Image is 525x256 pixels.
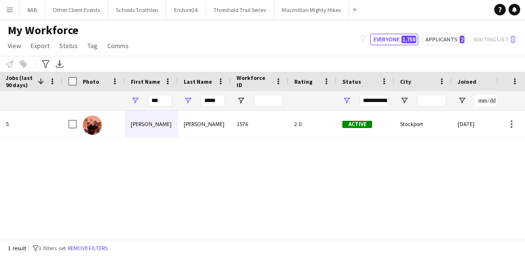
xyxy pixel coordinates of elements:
a: Tag [84,39,101,52]
app-action-btn: Export XLSX [54,58,65,70]
span: 2 [460,36,464,43]
span: Last Name [184,78,212,85]
div: [PERSON_NAME] [125,111,178,137]
a: Comms [103,39,133,52]
button: Other Client Events [45,0,108,19]
span: 3 filters set [38,244,66,252]
input: Workforce ID Filter Input [254,95,283,106]
button: Remove filters [66,243,110,254]
img: Daniel Marsh [83,115,102,135]
span: Jobs (last 90 days) [6,74,34,89]
input: City Filter Input [417,95,446,106]
span: First Name [131,78,160,85]
span: Photo [83,78,99,85]
span: Status [59,41,78,50]
button: Open Filter Menu [400,96,409,105]
span: Rating [294,78,312,85]
input: Joined Filter Input [475,95,504,106]
button: Schools Triathlon [108,0,166,19]
button: Open Filter Menu [458,96,466,105]
button: Endure24 [166,0,206,19]
button: Applicants2 [422,34,466,45]
button: Everyone1,758 [370,34,418,45]
span: 1,758 [401,36,416,43]
a: Status [55,39,82,52]
a: View [4,39,25,52]
app-action-btn: Advanced filters [40,58,51,70]
div: [PERSON_NAME] [178,111,231,137]
div: [DATE] [452,111,510,137]
div: Stockport [394,111,452,137]
div: 2.0 [288,111,337,137]
span: Joined [458,78,476,85]
a: Export [27,39,53,52]
button: Open Filter Menu [131,96,139,105]
span: Tag [87,41,98,50]
span: Comms [107,41,129,50]
button: RAB [20,0,45,19]
span: Export [31,41,50,50]
button: Open Filter Menu [184,96,192,105]
button: Open Filter Menu [342,96,351,105]
span: Workforce ID [237,74,271,89]
span: Active [342,121,372,128]
span: View [8,41,21,50]
div: 1576 [231,111,288,137]
span: My Workforce [8,23,78,38]
span: Status [342,78,361,85]
button: Threshold Trail Series [206,0,274,19]
input: First Name Filter Input [148,95,172,106]
span: City [400,78,411,85]
button: Macmillan Mighty Hikes [274,0,349,19]
input: Last Name Filter Input [201,95,225,106]
button: Open Filter Menu [237,96,245,105]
